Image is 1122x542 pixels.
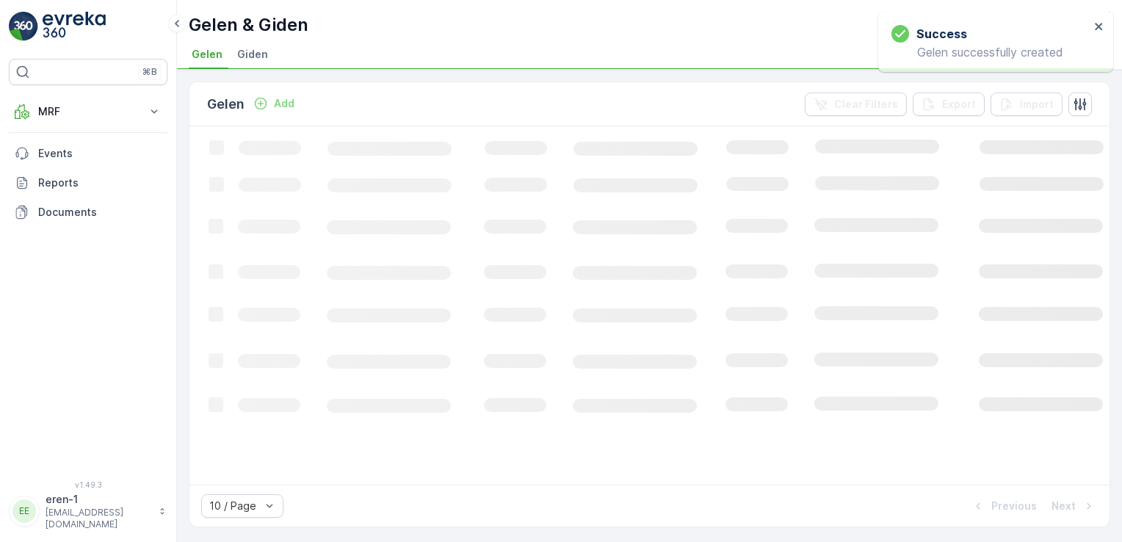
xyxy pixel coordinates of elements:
[913,93,985,116] button: Export
[9,168,167,198] a: Reports
[834,97,898,112] p: Clear Filters
[189,13,308,37] p: Gelen & Giden
[991,93,1063,116] button: Import
[969,497,1038,515] button: Previous
[1094,21,1104,35] button: close
[46,492,151,507] p: eren-1
[991,499,1037,513] p: Previous
[43,12,106,41] img: logo_light-DOdMpM7g.png
[1020,97,1054,112] p: Import
[274,96,294,111] p: Add
[1052,499,1076,513] p: Next
[38,176,162,190] p: Reports
[38,146,162,161] p: Events
[9,97,167,126] button: MRF
[1050,497,1098,515] button: Next
[9,139,167,168] a: Events
[805,93,907,116] button: Clear Filters
[9,480,167,489] span: v 1.49.3
[192,47,222,62] span: Gelen
[38,205,162,220] p: Documents
[9,12,38,41] img: logo
[891,46,1090,59] p: Gelen successfully created
[9,492,167,530] button: EEeren-1[EMAIL_ADDRESS][DOMAIN_NAME]
[247,95,300,112] button: Add
[142,66,157,78] p: ⌘B
[9,198,167,227] a: Documents
[207,94,245,115] p: Gelen
[916,25,967,43] h3: Success
[237,47,268,62] span: Giden
[12,499,36,523] div: EE
[46,507,151,530] p: [EMAIL_ADDRESS][DOMAIN_NAME]
[942,97,976,112] p: Export
[38,104,138,119] p: MRF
